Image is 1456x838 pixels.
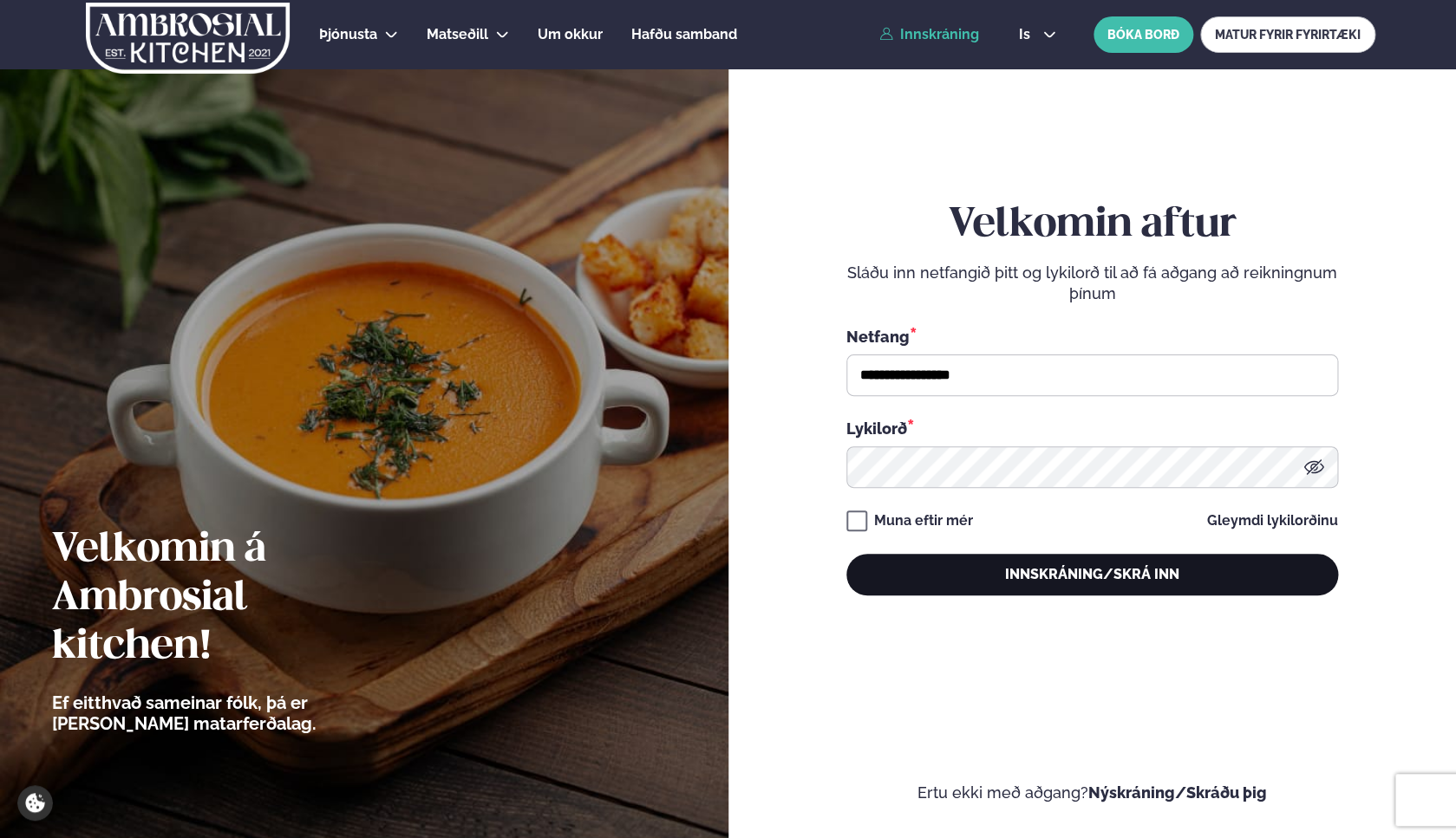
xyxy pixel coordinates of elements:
span: is [1019,28,1035,42]
button: Innskráning/Skrá inn [846,554,1338,595]
img: logo [84,3,291,74]
a: Cookie settings [17,785,53,821]
h2: Velkomin á Ambrosial kitchen! [52,526,412,672]
h2: Velkomin aftur [846,201,1338,250]
span: Þjónusta [319,26,377,42]
span: Hafðu samband [631,26,737,42]
span: Matseðill [427,26,488,42]
a: MATUR FYRIR FYRIRTÆKI [1200,16,1375,53]
a: Nýskráning/Skráðu þig [1088,783,1267,802]
span: Um okkur [538,26,603,42]
a: Um okkur [538,24,603,45]
a: Hafðu samband [631,24,737,45]
div: Lykilorð [846,417,1338,439]
a: Matseðill [427,24,488,45]
p: Ertu ekki með aðgang? [780,783,1405,803]
button: is [1005,28,1070,42]
a: Innskráning [879,27,979,42]
a: Þjónusta [319,24,377,45]
p: Sláðu inn netfangið þitt og lykilorð til að fá aðgang að reikningnum þínum [846,263,1338,304]
div: Netfang [846,325,1338,348]
p: Ef eitthvað sameinar fólk, þá er [PERSON_NAME] matarferðalag. [52,692,412,734]
button: BÓKA BORÐ [1094,16,1193,53]
a: Gleymdi lykilorðinu [1207,514,1338,528]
